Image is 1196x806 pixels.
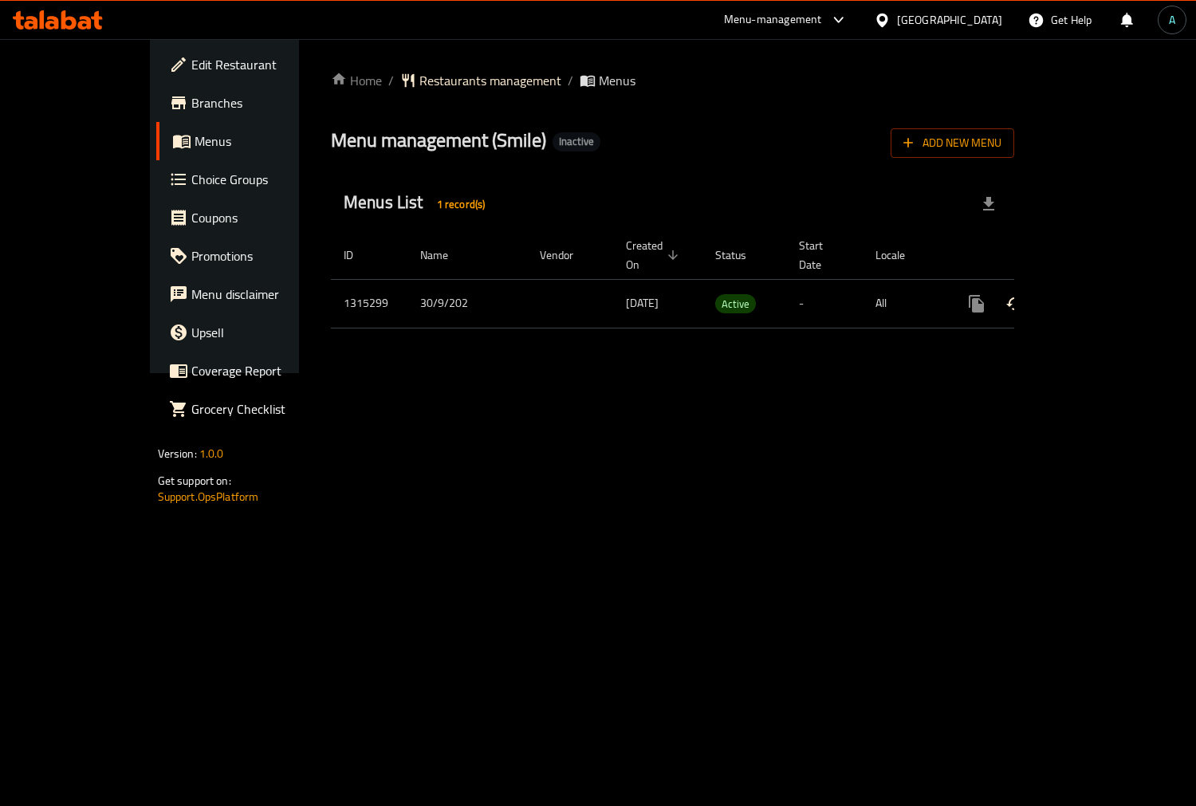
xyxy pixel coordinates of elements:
[553,132,600,151] div: Inactive
[191,170,337,189] span: Choice Groups
[156,45,350,84] a: Edit Restaurant
[156,160,350,199] a: Choice Groups
[427,197,495,212] span: 1 record(s)
[158,443,197,464] span: Version:
[945,231,1123,280] th: Actions
[553,135,600,148] span: Inactive
[191,285,337,304] span: Menu disclaimer
[958,285,996,323] button: more
[191,361,337,380] span: Coverage Report
[191,55,337,74] span: Edit Restaurant
[903,133,1001,153] span: Add New Menu
[331,231,1123,328] table: enhanced table
[191,246,337,265] span: Promotions
[715,246,767,265] span: Status
[156,352,350,390] a: Coverage Report
[599,71,635,90] span: Menus
[420,246,469,265] span: Name
[195,132,337,151] span: Menus
[626,293,659,313] span: [DATE]
[786,279,863,328] td: -
[191,399,337,419] span: Grocery Checklist
[970,185,1008,223] div: Export file
[863,279,945,328] td: All
[156,390,350,428] a: Grocery Checklist
[407,279,527,328] td: 30/9/202
[156,122,350,160] a: Menus
[156,237,350,275] a: Promotions
[715,294,756,313] div: Active
[191,208,337,227] span: Coupons
[158,486,259,507] a: Support.OpsPlatform
[427,191,495,217] div: Total records count
[419,71,561,90] span: Restaurants management
[388,71,394,90] li: /
[540,246,594,265] span: Vendor
[158,470,231,491] span: Get support on:
[897,11,1002,29] div: [GEOGRAPHIC_DATA]
[568,71,573,90] li: /
[156,275,350,313] a: Menu disclaimer
[875,246,926,265] span: Locale
[191,323,337,342] span: Upsell
[799,236,844,274] span: Start Date
[891,128,1014,158] button: Add New Menu
[191,93,337,112] span: Branches
[156,84,350,122] a: Branches
[715,295,756,313] span: Active
[1169,11,1175,29] span: A
[344,246,374,265] span: ID
[344,191,494,217] h2: Menus List
[400,71,561,90] a: Restaurants management
[996,285,1034,323] button: Change Status
[156,313,350,352] a: Upsell
[724,10,822,29] div: Menu-management
[331,279,407,328] td: 1315299
[626,236,683,274] span: Created On
[331,71,1014,90] nav: breadcrumb
[331,71,382,90] a: Home
[156,199,350,237] a: Coupons
[331,122,546,158] span: Menu management ( Smile )
[199,443,224,464] span: 1.0.0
